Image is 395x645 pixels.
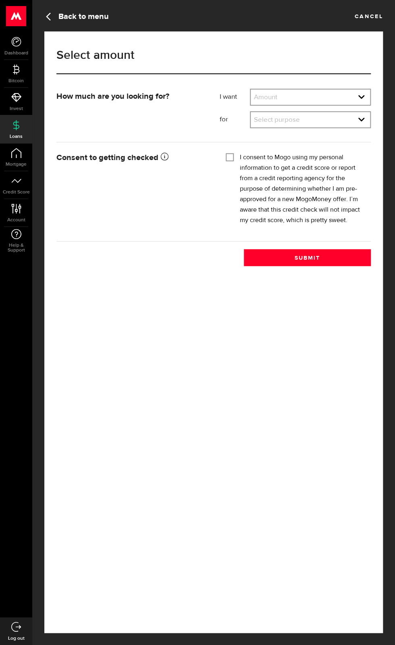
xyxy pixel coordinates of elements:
[220,115,250,125] label: for
[6,3,31,27] button: Open LiveChat chat widget
[240,152,365,226] label: I consent to Mogo using my personal information to get a credit score or report from a credit rep...
[226,152,234,160] input: I consent to Mogo using my personal information to get a credit score or report from a credit rep...
[220,92,250,102] label: I want
[244,249,371,266] button: Submit
[354,10,383,19] a: Cancel
[56,92,169,100] strong: How much are you looking for?
[44,10,109,21] a: Back to menu
[56,154,168,162] strong: Consent to getting checked
[56,49,371,61] h1: Select amount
